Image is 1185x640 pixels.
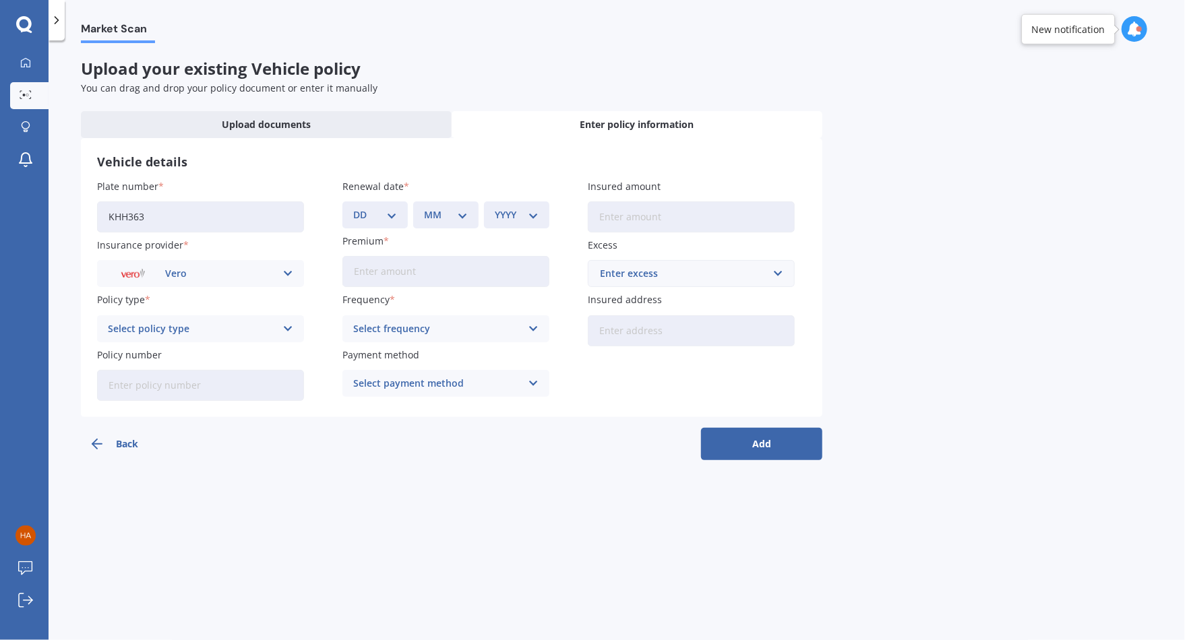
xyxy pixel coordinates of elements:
[353,321,521,336] div: Select frequency
[108,264,158,283] img: Vero.png
[701,428,822,460] button: Add
[342,180,404,193] span: Renewal date
[81,57,361,79] span: Upload your existing Vehicle policy
[1031,22,1105,36] div: New notification
[81,82,377,94] span: You can drag and drop your policy document or enter it manually
[588,201,795,232] input: Enter amount
[588,315,795,346] input: Enter address
[81,428,202,460] button: Back
[108,321,276,336] div: Select policy type
[353,376,521,391] div: Select payment method
[600,266,766,281] div: Enter excess
[588,238,617,251] span: Excess
[342,234,384,247] span: Premium
[588,294,662,307] span: Insured address
[588,180,661,193] span: Insured amount
[97,370,304,401] input: Enter policy number
[16,525,36,546] img: 521a6cc3724ca04895c11f3a05ff3e23
[97,348,162,361] span: Policy number
[81,22,155,40] span: Market Scan
[97,238,183,251] span: Insurance provider
[97,154,806,170] h3: Vehicle details
[342,348,419,361] span: Payment method
[97,180,158,193] span: Plate number
[222,118,311,131] span: Upload documents
[97,201,304,232] input: Enter plate number
[97,294,145,307] span: Policy type
[342,256,549,287] input: Enter amount
[108,266,276,281] div: Vero
[342,294,390,307] span: Frequency
[580,118,694,131] span: Enter policy information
